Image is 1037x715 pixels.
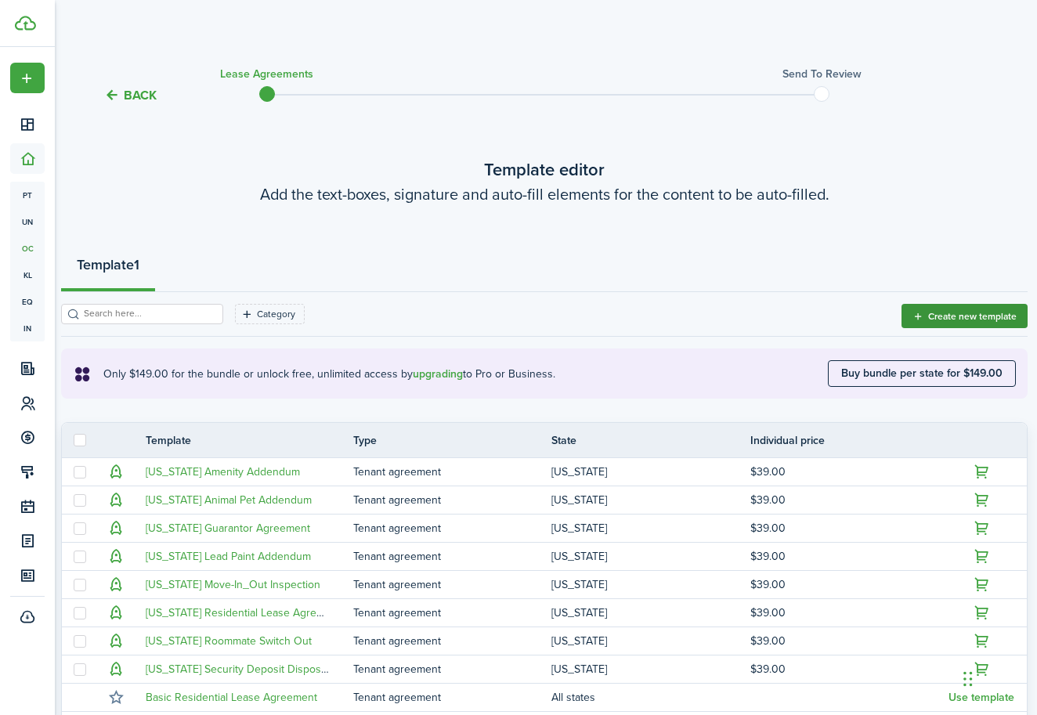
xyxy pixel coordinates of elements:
td: Tenant agreement [353,461,551,482]
td: [US_STATE] [551,518,750,539]
th: State [551,432,750,449]
button: Use template [948,692,1014,704]
button: Upgrade [970,461,992,483]
button: Buy bundle per state for $149.00 [828,360,1016,387]
a: oc [10,235,45,262]
a: [US_STATE] Guarantor Agreement [146,520,310,536]
button: Upgrade [970,489,992,511]
td: $39.00 [750,602,948,623]
button: Upgrade [970,630,992,652]
th: Template [134,432,353,449]
td: $39.00 [750,546,948,567]
td: $39.00 [750,518,948,539]
button: Upgrade [105,546,127,568]
button: upgrading [413,368,463,381]
strong: Template [77,255,134,276]
td: [US_STATE] [551,546,750,567]
h3: Lease Agreements [220,66,313,82]
a: [US_STATE] Move-In_Out Inspection [146,576,320,593]
button: Upgrade [970,518,992,540]
button: Open menu [10,63,45,93]
button: Upgrade [970,574,992,596]
a: pt [10,182,45,208]
button: Create new template [902,304,1028,328]
td: [US_STATE] [551,461,750,482]
explanation-description: Only $149.00 for the bundle or unlock free, unlimited access by to Pro or Business. [103,366,828,382]
a: [US_STATE] Roommate Switch Out [146,633,312,649]
a: [US_STATE] Lead Paint Addendum [146,548,311,565]
td: All states [551,687,750,708]
img: TenantCloud [15,16,36,31]
td: $39.00 [750,630,948,652]
input: Search here... [80,306,218,321]
td: $39.00 [750,489,948,511]
td: [US_STATE] [551,574,750,595]
a: [US_STATE] Amenity Addendum [146,464,300,480]
th: Individual price [750,432,948,449]
a: [US_STATE] Animal Pet Addendum [146,492,312,508]
td: Tenant agreement [353,574,551,595]
button: Upgrade [105,602,127,624]
td: $39.00 [750,461,948,482]
button: Upgrade [970,602,992,624]
td: $39.00 [750,659,948,680]
button: Upgrade [105,630,127,652]
td: [US_STATE] [551,630,750,652]
button: Mark as favourite [105,687,127,709]
button: Back [104,87,157,103]
td: [US_STATE] [551,489,750,511]
th: Type [353,432,551,449]
h3: Send to review [782,66,862,82]
a: Basic Residential Lease Agreement [146,689,317,706]
button: Upgrade [970,546,992,568]
button: Upgrade [105,489,127,511]
td: Tenant agreement [353,518,551,539]
td: Tenant agreement [353,630,551,652]
a: [US_STATE] Residential Lease Agreement [146,605,347,621]
filter-tag-label: Category [257,307,295,321]
a: un [10,208,45,235]
button: Upgrade [105,574,127,596]
a: eq [10,288,45,315]
td: [US_STATE] [551,659,750,680]
td: Tenant agreement [353,546,551,567]
td: [US_STATE] [551,602,750,623]
a: kl [10,262,45,288]
i: soft [73,365,92,383]
wizard-step-header-title: Template editor [61,157,1028,182]
button: Upgrade [105,659,127,681]
button: Upgrade [105,461,127,483]
filter-tag: Open filter [235,304,305,324]
td: $39.00 [750,574,948,595]
a: [US_STATE] Security Deposit Disposition [146,661,341,677]
a: in [10,315,45,341]
iframe: Chat Widget [959,640,1037,715]
td: Tenant agreement [353,659,551,680]
strong: 1 [134,255,139,276]
button: Upgrade [105,518,127,540]
td: Tenant agreement [353,489,551,511]
td: Tenant agreement [353,602,551,623]
div: Drag [963,655,973,702]
td: Tenant agreement [353,687,551,708]
wizard-step-header-description: Add the text-boxes, signature and auto-fill elements for the content to be auto-filled. [61,182,1028,206]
